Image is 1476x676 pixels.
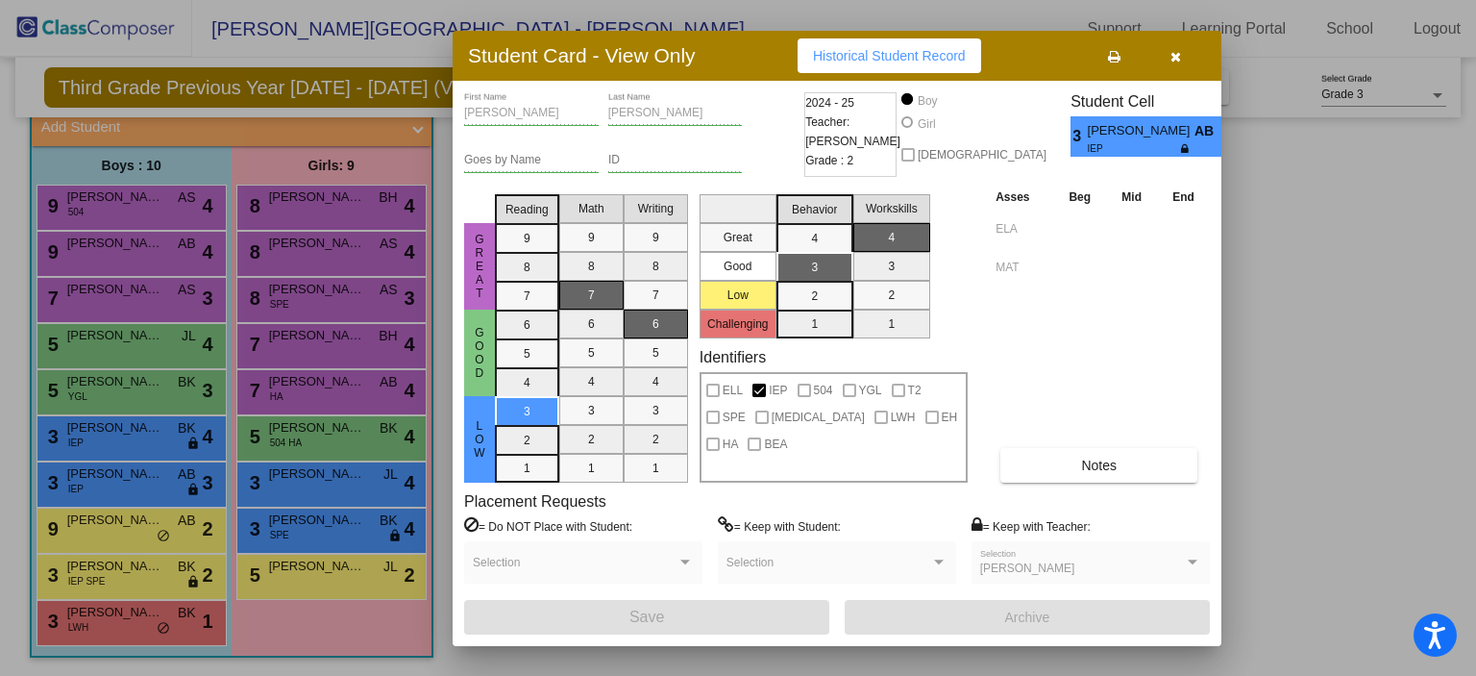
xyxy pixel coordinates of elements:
span: Archive [1005,610,1050,625]
div: Boy [917,92,938,110]
span: [PERSON_NAME] [980,562,1075,575]
button: Notes [1000,448,1197,483]
th: Beg [1053,187,1106,208]
span: ELL [723,379,743,402]
span: Great [471,233,488,300]
button: Historical Student Record [798,38,981,73]
span: [PERSON_NAME] [1088,121,1194,141]
div: Girl [917,115,936,133]
label: Identifiers [700,348,766,366]
span: 3 [1070,125,1087,148]
span: BEA [764,433,787,456]
span: Teacher: [PERSON_NAME] [805,113,900,151]
h3: Student Cell [1070,92,1238,111]
button: Save [464,600,829,635]
span: Grade : 2 [805,151,853,170]
span: Save [629,609,664,625]
span: YGL [859,379,882,402]
span: HA [723,433,739,456]
label: = Keep with Student: [718,516,841,536]
span: Notes [1081,458,1117,473]
input: assessment [996,253,1048,282]
span: [MEDICAL_DATA] [772,406,865,429]
input: assessment [996,214,1048,243]
span: 2024 - 25 [805,93,854,113]
span: SPE [723,406,746,429]
span: LWH [891,406,916,429]
span: EH [942,406,958,429]
span: 504 [814,379,833,402]
th: Asses [991,187,1053,208]
button: Archive [845,600,1210,635]
span: AB [1194,121,1221,141]
span: T2 [908,379,922,402]
span: [DEMOGRAPHIC_DATA] [918,143,1046,166]
span: 3 [1221,125,1238,148]
label: = Keep with Teacher: [972,516,1091,536]
label: Placement Requests [464,492,606,511]
span: Historical Student Record [813,48,966,63]
th: End [1157,187,1210,208]
span: IEP [769,379,787,402]
span: Low [471,419,488,460]
h3: Student Card - View Only [468,43,696,67]
span: IEP [1088,141,1181,156]
span: Good [471,326,488,380]
th: Mid [1106,187,1157,208]
input: goes by name [464,154,599,167]
label: = Do NOT Place with Student: [464,516,632,536]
